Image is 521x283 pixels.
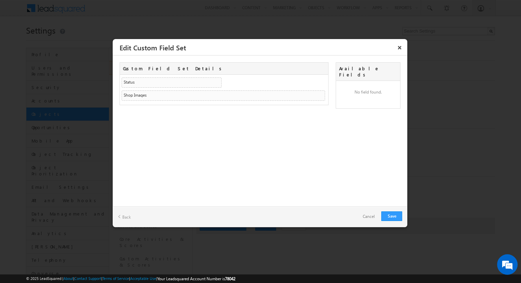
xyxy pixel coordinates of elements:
[124,93,147,97] div: Shop Images
[130,276,156,281] a: Acceptable Use
[381,211,402,221] a: Save
[36,36,115,45] div: Chat with us now
[123,65,224,71] span: Custom Field Set Details
[63,276,73,281] a: About
[12,36,29,45] img: d_60004797649_company_0_60004797649
[157,276,235,281] span: Your Leadsquared Account Number is
[356,212,381,222] a: Cancel
[339,84,397,100] div: No field found.
[93,211,124,220] em: Start Chat
[118,211,131,222] a: Back
[26,275,235,282] span: © 2025 LeadSquared | | | | |
[394,41,405,53] button: ×
[74,276,101,281] a: Contact Support
[120,41,405,53] h3: Edit Custom Field Set
[124,80,135,84] div: Status
[112,3,129,20] div: Minimize live chat window
[9,63,125,205] textarea: Type your message and hit 'Enter'
[339,65,380,77] span: Available Fields
[102,276,129,281] a: Terms of Service
[225,276,235,281] span: 78042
